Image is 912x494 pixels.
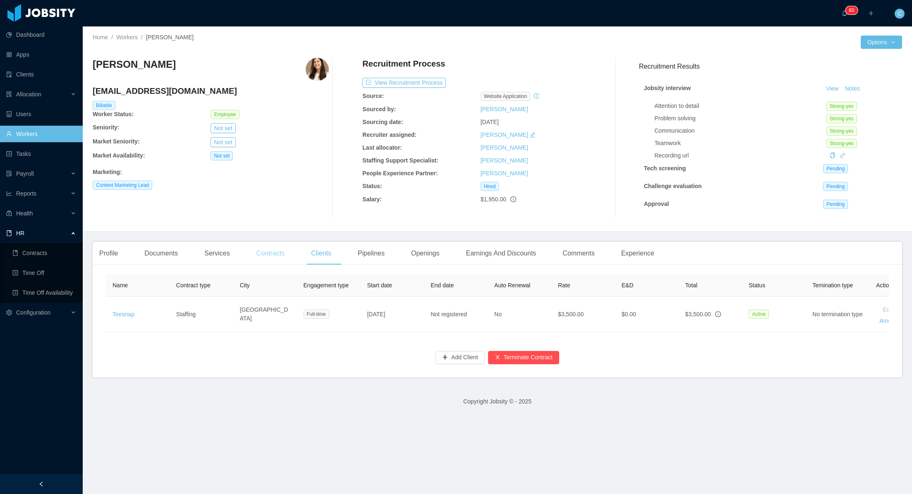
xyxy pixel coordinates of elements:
b: Status: [362,183,382,189]
sup: 80 [845,6,857,14]
span: E&D [622,282,634,289]
span: [PERSON_NAME] [146,34,194,41]
span: [DATE] [367,311,385,317]
span: Name [113,282,128,289]
span: Actions [876,282,895,289]
span: Rate [558,282,570,289]
span: Pending [823,200,848,209]
span: $0.00 [622,311,636,317]
b: Market Availability: [93,152,145,159]
h4: [EMAIL_ADDRESS][DOMAIN_NAME] [93,85,329,97]
a: Teesnap [113,311,134,317]
button: icon: plusAdd Client [436,351,485,364]
span: $3,500.00 [685,311,711,317]
button: icon: exportView Recruitment Process [362,78,446,88]
p: 8 [849,6,852,14]
span: Employee [211,110,239,119]
i: icon: edit [530,132,536,138]
div: Contracts [250,242,291,265]
div: Problem solving [654,114,826,123]
span: Content Marketing Lead [93,181,152,190]
div: Profile [93,242,124,265]
div: Copy [830,151,835,160]
div: Recording url [654,151,826,160]
b: Sourcing date: [362,119,403,125]
i: icon: book [6,230,12,236]
div: Attention to detail [654,102,826,110]
i: icon: setting [6,310,12,315]
div: Comments [556,242,601,265]
span: Staffing [176,311,196,317]
a: [PERSON_NAME] [481,144,528,151]
b: Recruiter assigned: [362,131,417,138]
td: [GEOGRAPHIC_DATA] [233,297,297,332]
button: icon: closeTerminate Contract [488,351,559,364]
i: icon: link [840,153,845,158]
div: Clients [304,242,338,265]
i: icon: history [534,93,539,99]
span: Contract type [176,282,211,289]
a: icon: bookContracts [12,245,76,261]
i: icon: copy [830,153,835,158]
i: icon: plus [868,10,874,16]
b: Salary: [362,196,382,203]
strong: Challenge evaluation [644,183,702,189]
span: website application [481,92,531,101]
b: Source: [362,93,384,99]
td: No [488,297,551,332]
i: icon: bell [842,10,847,16]
i: icon: file-protect [6,171,12,177]
span: info-circle [715,311,721,317]
div: Communication [654,126,826,135]
span: Start date [367,282,392,289]
i: icon: medicine-box [6,210,12,216]
div: Teamwork [654,139,826,148]
a: icon: profileTime Off Availability [12,284,76,301]
h3: [PERSON_NAME] [93,58,176,71]
span: HR [16,230,24,236]
h3: Recruitment Results [639,61,902,72]
div: Experience [615,242,661,265]
a: icon: profileTasks [6,146,76,162]
div: Pipelines [351,242,391,265]
span: info-circle [510,196,516,202]
button: Optionsicon: down [861,36,902,49]
span: Auto Renewal [494,282,530,289]
a: [PERSON_NAME] [481,106,528,112]
span: Not set [211,151,233,160]
span: City [240,282,250,289]
button: Not set [211,123,235,133]
a: [PERSON_NAME] [481,170,528,177]
span: / [141,34,143,41]
td: $3,500.00 [551,297,615,332]
span: Strong-yes [826,114,857,123]
span: Configuration [16,309,50,316]
strong: Jobsity interview [644,85,691,91]
span: Billable [93,101,115,110]
span: Not registered [431,311,467,317]
button: Not set [211,137,235,147]
button: Edit [876,303,899,317]
span: Pending [823,164,848,173]
a: View [823,85,841,92]
span: Pending [823,182,848,191]
span: Active [749,310,769,319]
b: Marketing : [93,169,122,175]
a: icon: pie-chartDashboard [6,26,76,43]
span: Strong-yes [826,126,857,136]
span: Full-time [304,310,329,319]
a: Home [93,34,108,41]
a: icon: appstoreApps [6,46,76,63]
b: Last allocator: [362,144,402,151]
span: End date [431,282,454,289]
a: Workers [116,34,138,41]
span: Health [16,210,33,217]
a: icon: exportView Recruitment Process [362,79,446,86]
a: icon: auditClients [6,66,76,83]
b: Staffing Support Specialist: [362,157,438,164]
i: icon: solution [6,91,12,97]
span: Engagement type [304,282,349,289]
span: C [898,9,902,19]
td: No termination type [806,297,869,332]
b: People Experience Partner: [362,170,438,177]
